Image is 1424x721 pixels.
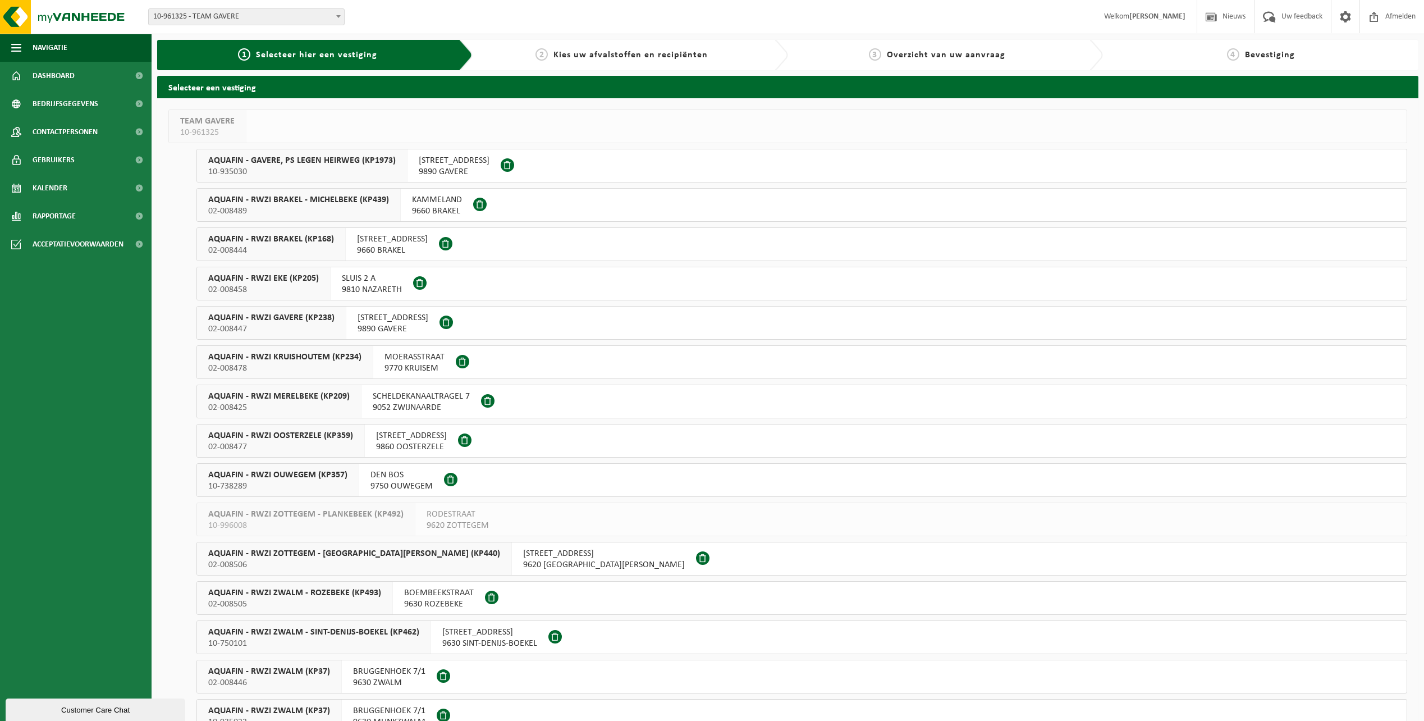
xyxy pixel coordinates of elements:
span: AQUAFIN - RWZI KRUISHOUTEM (KP234) [208,352,361,363]
span: DEN BOS [370,469,433,481]
span: 10-738289 [208,481,347,492]
span: Navigatie [33,34,67,62]
span: 02-008446 [208,677,330,688]
span: 02-008425 [208,402,350,413]
span: 9630 ROZEBEKE [404,599,474,610]
span: Rapportage [33,202,76,230]
span: AQUAFIN - RWZI ZOTTEGEM - [GEOGRAPHIC_DATA][PERSON_NAME] (KP440) [208,548,500,559]
span: AQUAFIN - RWZI ZWALM (KP37) [208,666,330,677]
span: 9620 ZOTTEGEM [427,520,489,531]
span: AQUAFIN - RWZI ZOTTEGEM - PLANKEBEEK (KP492) [208,509,404,520]
span: 9630 SINT-DENIJS-BOEKEL [442,638,537,649]
span: AQUAFIN - RWZI BRAKEL - MICHELBEKE (KP439) [208,194,389,206]
span: 10-996008 [208,520,404,531]
span: AQUAFIN - RWZI ZWALM - ROZEBEKE (KP493) [208,587,381,599]
span: 2 [535,48,548,61]
span: Kalender [33,174,67,202]
span: AQUAFIN - RWZI GAVERE (KP238) [208,312,335,323]
button: AQUAFIN - RWZI KRUISHOUTEM (KP234) 02-008478 MOERASSTRAAT9770 KRUISEM [196,345,1407,379]
span: 02-008447 [208,323,335,335]
button: AQUAFIN - RWZI EKE (KP205) 02-008458 SLUIS 2 A9810 NAZARETH [196,267,1407,300]
span: [STREET_ADDRESS] [442,627,537,638]
span: MOERASSTRAAT [384,352,445,363]
button: AQUAFIN - RWZI ZOTTEGEM - [GEOGRAPHIC_DATA][PERSON_NAME] (KP440) 02-008506 [STREET_ADDRESS]9620 [... [196,542,1407,576]
span: 9620 [GEOGRAPHIC_DATA][PERSON_NAME] [523,559,685,571]
span: 9890 GAVERE [419,166,489,177]
span: 9630 ZWALM [353,677,425,688]
span: 3 [869,48,881,61]
span: 02-008505 [208,599,381,610]
span: SCHELDEKANAALTRAGEL 7 [373,391,470,402]
span: 9052 ZWIJNAARDE [373,402,470,413]
span: AQUAFIN - RWZI MERELBEKE (KP209) [208,391,350,402]
span: 9660 BRAKEL [357,245,428,256]
h2: Selecteer een vestiging [157,76,1418,98]
span: 4 [1227,48,1239,61]
span: SLUIS 2 A [342,273,402,284]
span: TEAM GAVERE [180,116,235,127]
span: Bevestiging [1245,51,1295,60]
span: [STREET_ADDRESS] [357,234,428,245]
button: AQUAFIN - RWZI MERELBEKE (KP209) 02-008425 SCHELDEKANAALTRAGEL 79052 ZWIJNAARDE [196,385,1407,418]
span: Bedrijfsgegevens [33,90,98,118]
span: Kies uw afvalstoffen en recipiënten [553,51,708,60]
iframe: chat widget [6,696,187,721]
span: [STREET_ADDRESS] [523,548,685,559]
span: 02-008444 [208,245,334,256]
button: AQUAFIN - RWZI BRAKEL - MICHELBEKE (KP439) 02-008489 KAMMELAND9660 BRAKEL [196,188,1407,222]
span: 02-008489 [208,206,389,217]
span: [STREET_ADDRESS] [419,155,489,166]
span: 10-750101 [208,638,419,649]
span: KAMMELAND [412,194,462,206]
span: AQUAFIN - GAVERE, PS LEGEN HEIRWEG (KP1973) [208,155,396,166]
span: BRUGGENHOEK 7/1 [353,666,425,677]
span: Overzicht van uw aanvraag [887,51,1005,60]
button: AQUAFIN - RWZI OOSTERZELE (KP359) 02-008477 [STREET_ADDRESS]9860 OOSTERZELE [196,424,1407,458]
span: AQUAFIN - RWZI ZWALM (KP37) [208,705,330,717]
button: AQUAFIN - RWZI OUWEGEM (KP357) 10-738289 DEN BOS9750 OUWEGEM [196,463,1407,497]
span: [STREET_ADDRESS] [376,430,447,441]
span: AQUAFIN - RWZI OOSTERZELE (KP359) [208,430,353,441]
span: Gebruikers [33,146,75,174]
span: Contactpersonen [33,118,98,146]
span: 9890 GAVERE [358,323,428,335]
span: 9810 NAZARETH [342,284,402,295]
span: AQUAFIN - RWZI EKE (KP205) [208,273,319,284]
span: BRUGGENHOEK 7/1 [353,705,425,717]
span: 1 [238,48,250,61]
span: Acceptatievoorwaarden [33,230,123,258]
button: AQUAFIN - RWZI GAVERE (KP238) 02-008447 [STREET_ADDRESS]9890 GAVERE [196,306,1407,340]
span: Dashboard [33,62,75,90]
button: AQUAFIN - RWZI BRAKEL (KP168) 02-008444 [STREET_ADDRESS]9660 BRAKEL [196,227,1407,261]
strong: [PERSON_NAME] [1129,12,1185,21]
span: 9750 OUWEGEM [370,481,433,492]
button: AQUAFIN - RWZI ZWALM - ROZEBEKE (KP493) 02-008505 BOEMBEEKSTRAAT9630 ROZEBEKE [196,581,1407,615]
button: AQUAFIN - GAVERE, PS LEGEN HEIRWEG (KP1973) 10-935030 [STREET_ADDRESS]9890 GAVERE [196,149,1407,182]
span: 9660 BRAKEL [412,206,462,217]
span: 10-935030 [208,166,396,177]
span: 02-008477 [208,441,353,453]
span: Selecteer hier een vestiging [256,51,377,60]
span: RODESTRAAT [427,509,489,520]
span: AQUAFIN - RWZI ZWALM - SINT-DENIJS-BOEKEL (KP462) [208,627,419,638]
span: 9770 KRUISEM [384,363,445,374]
span: [STREET_ADDRESS] [358,312,428,323]
span: 02-008478 [208,363,361,374]
span: AQUAFIN - RWZI BRAKEL (KP168) [208,234,334,245]
button: AQUAFIN - RWZI ZWALM (KP37) 02-008446 BRUGGENHOEK 7/19630 ZWALM [196,660,1407,693]
span: 10-961325 - TEAM GAVERE [148,8,345,25]
button: AQUAFIN - RWZI ZWALM - SINT-DENIJS-BOEKEL (KP462) 10-750101 [STREET_ADDRESS]9630 SINT-DENIJS-BOEKEL [196,620,1407,654]
span: 02-008458 [208,284,319,295]
span: BOEMBEEKSTRAAT [404,587,474,599]
span: 10-961325 [180,127,235,138]
span: 02-008506 [208,559,500,571]
span: 9860 OOSTERZELE [376,441,447,453]
span: AQUAFIN - RWZI OUWEGEM (KP357) [208,469,347,481]
span: 10-961325 - TEAM GAVERE [149,9,344,25]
